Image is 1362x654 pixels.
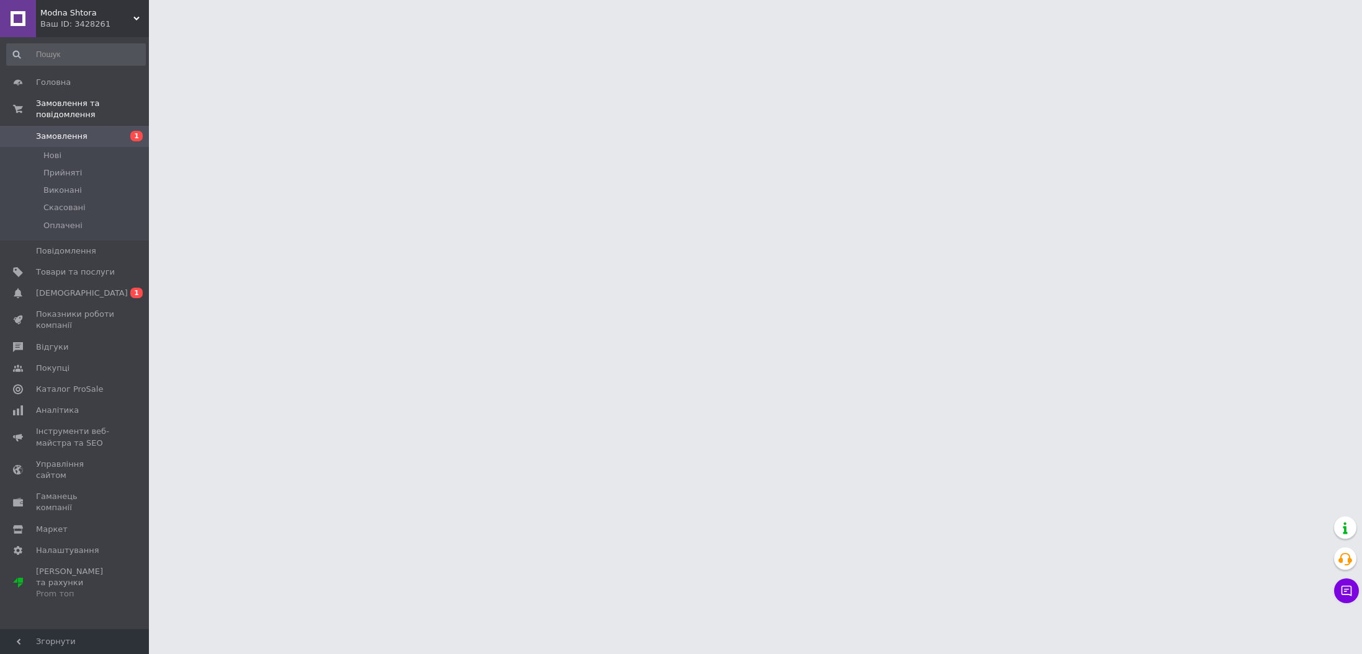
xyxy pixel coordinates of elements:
span: Прийняті [43,167,82,179]
span: Оплачені [43,220,83,231]
span: Скасовані [43,202,86,213]
span: Інструменти веб-майстра та SEO [36,426,115,448]
div: Ваш ID: 3428261 [40,19,149,30]
span: Нові [43,150,61,161]
span: 1 [130,288,143,298]
span: Modna Shtora [40,7,133,19]
button: Чат з покупцем [1334,578,1359,603]
span: Каталог ProSale [36,384,103,395]
div: Prom топ [36,588,115,599]
span: Покупці [36,363,69,374]
span: [DEMOGRAPHIC_DATA] [36,288,128,299]
input: Пошук [6,43,146,66]
span: Гаманець компанії [36,491,115,513]
span: Показники роботи компанії [36,309,115,331]
span: [PERSON_NAME] та рахунки [36,566,115,600]
span: Товари та послуги [36,267,115,278]
span: Замовлення [36,131,87,142]
span: Налаштування [36,545,99,556]
span: Замовлення та повідомлення [36,98,149,120]
span: Головна [36,77,71,88]
span: Аналітика [36,405,79,416]
span: Управління сайтом [36,459,115,481]
span: Маркет [36,524,68,535]
span: Відгуки [36,342,68,353]
span: 1 [130,131,143,141]
span: Повідомлення [36,245,96,257]
span: Виконані [43,185,82,196]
